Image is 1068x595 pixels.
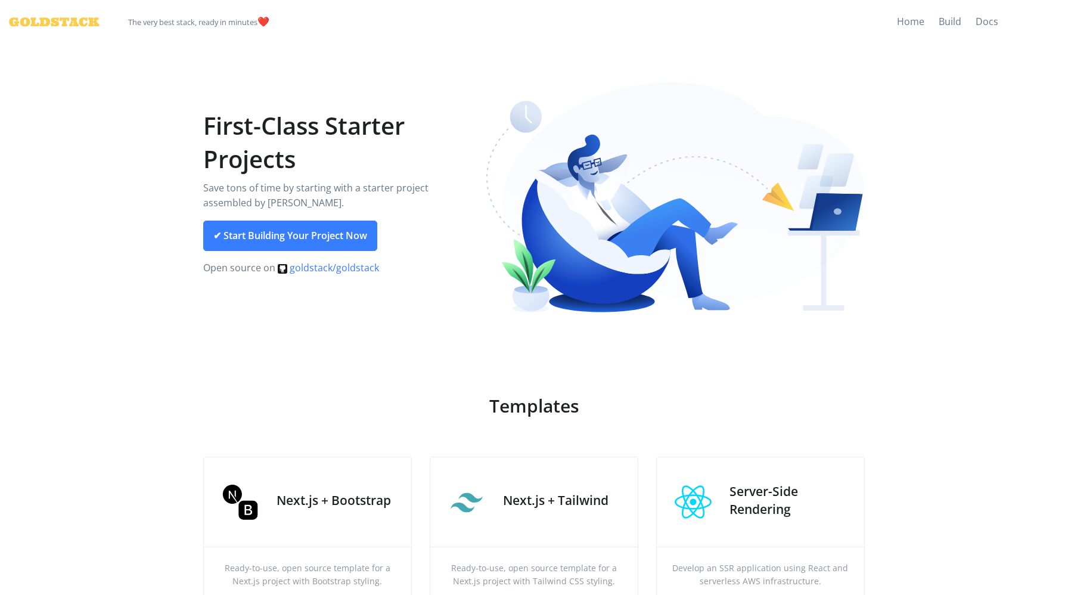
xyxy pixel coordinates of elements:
p: Open source on [203,261,468,276]
img: Template Image 1 [204,457,277,547]
img: Relaxing coder [486,82,865,317]
a: goldstack/goldstack [278,261,379,274]
img: Template Image 1 [657,457,729,547]
img: svg%3e [278,264,287,274]
h3: Next.js + Tailwind [503,492,619,509]
span: Ready-to-use, open source template for a Next.js project with Bootstrap styling. [218,562,397,588]
h2: Templates [402,393,666,419]
h3: Next.js + Bootstrap [277,492,392,509]
span: Develop an SSR application using React and serverless AWS infrastructure. [671,562,850,588]
h3: Server-Side Rendering [729,483,845,518]
small: The very best stack, ready in minutes [128,17,257,27]
span: Ready-to-use, open source template for a Next.js project with Tailwind CSS styling. [445,562,623,588]
a: ✔ Start Building Your Project Now [203,221,377,252]
span: ️❤️ [128,10,269,35]
img: Template Image 1 [430,457,503,547]
a: Goldstack Logo [9,10,90,35]
h1: First-Class Starter Projects [203,109,468,176]
iframe: GitHub Star Goldstack [1005,15,1059,27]
p: Save tons of time by starting with a starter project assembled by [PERSON_NAME]. [203,181,468,211]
